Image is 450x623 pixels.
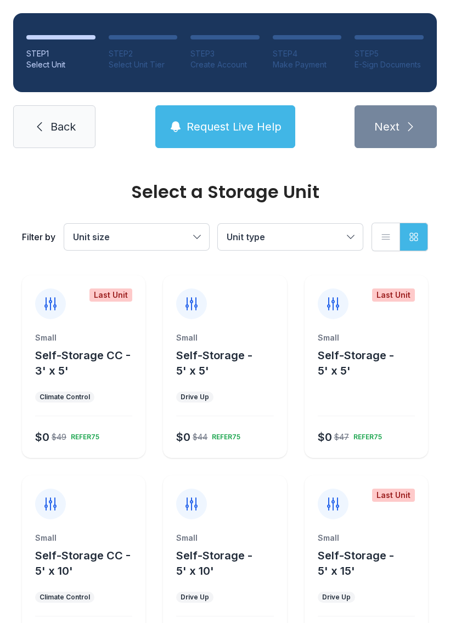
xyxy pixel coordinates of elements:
span: Self-Storage - 5' x 15' [318,549,394,577]
div: $44 [193,432,207,443]
div: REFER75 [349,428,382,441]
button: Unit size [64,224,209,250]
span: Self-Storage CC - 5' x 10' [35,549,131,577]
div: Small [35,332,132,343]
span: Self-Storage - 5' x 10' [176,549,252,577]
div: Small [35,533,132,543]
div: Filter by [22,230,55,243]
div: Drive Up [181,393,209,401]
div: Climate Control [40,593,90,602]
div: STEP 3 [190,48,260,59]
div: $49 [52,432,66,443]
button: Self-Storage - 5' x 5' [176,348,282,378]
div: $0 [35,429,49,445]
div: E-Sign Documents [355,59,424,70]
div: Drive Up [322,593,351,602]
button: Self-Storage - 5' x 15' [318,548,424,579]
div: Last Unit [372,489,415,502]
div: $47 [334,432,349,443]
span: Next [374,119,400,134]
div: Small [318,332,415,343]
span: Request Live Help [187,119,282,134]
span: Self-Storage CC - 3' x 5' [35,349,131,377]
div: $0 [318,429,332,445]
div: Create Account [190,59,260,70]
div: Climate Control [40,393,90,401]
div: STEP 2 [109,48,178,59]
div: STEP 5 [355,48,424,59]
span: Unit type [227,231,265,242]
button: Self-Storage - 5' x 10' [176,548,282,579]
span: Self-Storage - 5' x 5' [176,349,252,377]
span: Back [50,119,76,134]
button: Self-Storage CC - 3' x 5' [35,348,141,378]
div: REFER75 [207,428,240,441]
div: Drive Up [181,593,209,602]
div: Small [176,332,273,343]
div: Last Unit [89,288,132,302]
span: Unit size [73,231,110,242]
div: Small [176,533,273,543]
div: STEP 1 [26,48,95,59]
button: Unit type [218,224,363,250]
span: Self-Storage - 5' x 5' [318,349,394,377]
div: STEP 4 [273,48,342,59]
div: Make Payment [273,59,342,70]
button: Self-Storage CC - 5' x 10' [35,548,141,579]
div: REFER75 [66,428,99,441]
button: Self-Storage - 5' x 5' [318,348,424,378]
div: Select a Storage Unit [22,183,428,201]
div: Select Unit Tier [109,59,178,70]
div: Select Unit [26,59,95,70]
div: $0 [176,429,190,445]
div: Last Unit [372,288,415,302]
div: Small [318,533,415,543]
